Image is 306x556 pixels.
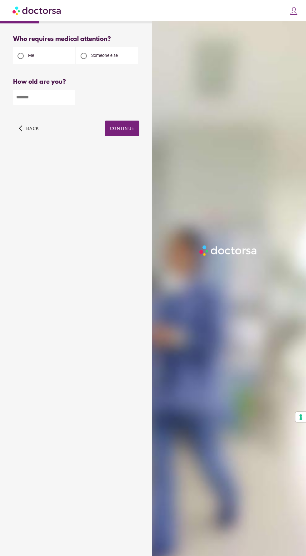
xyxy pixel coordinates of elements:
[13,36,139,43] div: Who requires medical attention?
[289,7,298,15] img: icons8-customer-100.png
[198,244,259,257] img: Logo-Doctorsa-trans-White-partial-flat.png
[28,53,34,58] span: Me
[295,412,306,422] button: Your consent preferences for tracking technologies
[26,126,39,131] span: Back
[91,53,118,58] span: Someone else
[16,121,42,136] button: arrow_back_ios Back
[105,121,139,136] button: Continue
[13,78,139,86] div: How old are you?
[12,3,62,17] img: Doctorsa.com
[110,126,134,131] span: Continue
